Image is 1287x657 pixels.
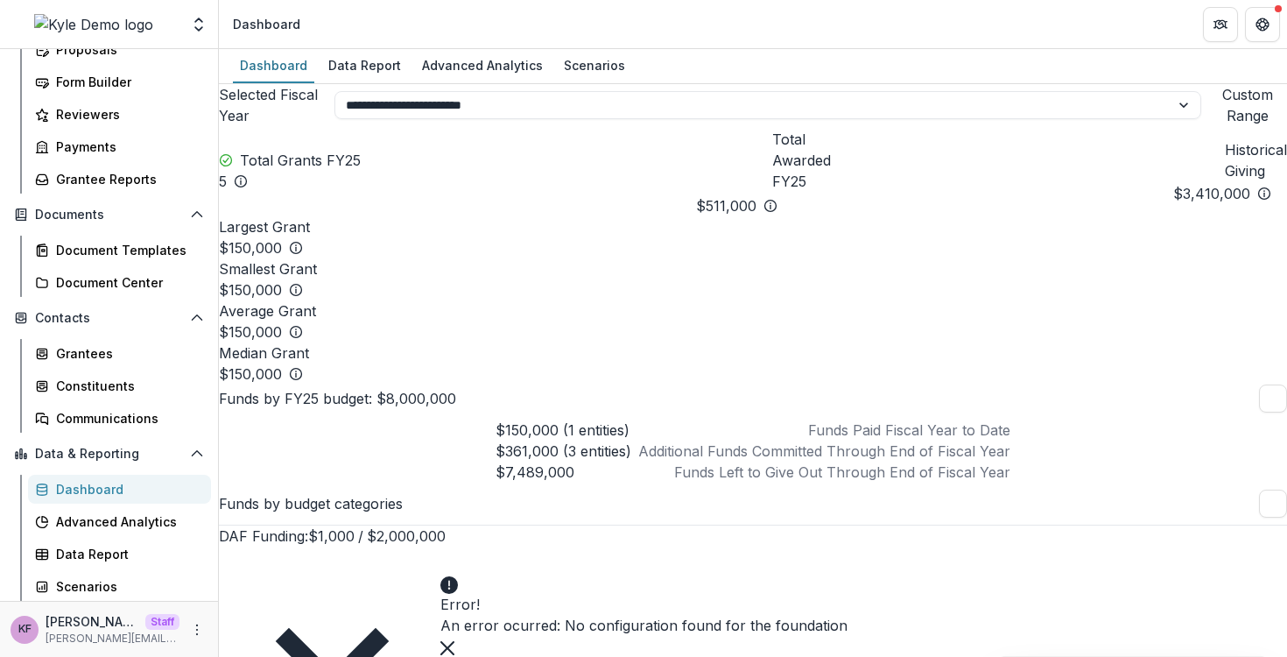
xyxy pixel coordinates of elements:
button: Open Contacts [7,304,211,332]
span: $1,000 [308,527,355,545]
a: Advanced Analytics [28,507,211,536]
p: $150,000 [219,237,282,258]
p: $150,000 [219,279,282,300]
p: [PERSON_NAME] [46,612,138,631]
p: Funds by budget categories [219,493,403,514]
span: Documents [35,208,183,223]
a: Form Builder [28,67,211,96]
button: Open Documents [7,201,211,229]
p: Median Grant [219,343,1287,364]
a: Dashboard [28,475,211,504]
p: $150,000 [219,364,282,385]
span: / [358,527,363,545]
a: Scenarios [28,572,211,601]
p: $511,000 [696,195,756,216]
p: $7,489,000 [496,462,574,483]
a: Proposals [28,35,211,64]
div: Communications [56,409,197,427]
p: 5 [219,171,227,192]
a: Payments [28,132,211,161]
a: Constituents [28,371,211,400]
a: Document Center [28,268,211,297]
p: [PERSON_NAME][EMAIL_ADDRESS][DOMAIN_NAME] [46,631,179,646]
div: Dashboard [233,15,300,33]
p: $361,000 (3 entities) [496,441,631,462]
img: Kyle Demo logo [34,14,153,35]
p: $3,410,000 [1173,183,1250,204]
div: Constituents [56,377,197,395]
span: Selected Fiscal Year [219,84,327,126]
p: $150,000 [219,321,282,343]
div: Grantee Reports [56,170,197,188]
a: Dashboard [233,49,314,83]
p: Funds by FY25 budget: $8,000,000 [219,388,456,409]
a: Communications [28,404,211,433]
div: Data Report [321,53,408,78]
button: Open entity switcher [186,7,211,42]
button: Partners [1203,7,1238,42]
div: Document Center [56,273,197,292]
div: Scenarios [557,53,632,78]
a: Reviewers [28,100,211,129]
div: Dashboard [233,53,314,78]
p: Largest Grant [219,216,1287,237]
a: Data Report [321,49,408,83]
p: Funds Paid Fiscal Year to Date [808,420,1010,441]
button: download [1259,490,1287,518]
p: Historical Giving [1225,139,1287,181]
p: Additional Funds Committed Through End of Fiscal Year [638,441,1010,462]
a: Data Report [28,540,211,569]
a: Advanced Analytics [415,49,550,83]
span: Contacts [35,311,183,326]
div: Form Builder [56,73,197,91]
div: Payments [56,138,197,156]
p: Funds Left to Give Out Through End of Fiscal Year [674,462,1010,483]
p: Staff [145,614,179,630]
a: Grantee Reports [28,165,211,194]
p: Smallest Grant [219,258,1287,279]
button: More [186,619,207,640]
a: Scenarios [557,49,632,83]
div: Grantees [56,344,197,363]
div: Data Report [56,545,197,563]
a: Grantees [28,339,211,368]
div: Advanced Analytics [415,53,550,78]
button: Get Help [1245,7,1280,42]
a: Document Templates [28,236,211,265]
p: Total Grants FY25 [240,150,361,171]
button: Open Data & Reporting [7,440,211,468]
div: Dashboard [56,480,197,498]
div: Document Templates [56,241,197,259]
p: Total Awarded FY25 [772,129,838,192]
nav: breadcrumb [226,11,307,37]
div: Kyle Ford [18,624,32,635]
p: $150,000 (1 entities) [496,420,629,441]
div: Advanced Analytics [56,512,197,531]
button: download [1259,385,1287,413]
div: Reviewers [56,105,197,124]
div: Scenarios [56,577,197,596]
button: Custom Range [1208,84,1287,126]
p: Average Grant [219,300,1287,321]
p: DAF Funding : $2,000,000 [219,526,446,547]
div: Proposals [56,40,197,59]
span: Data & Reporting [35,447,183,462]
